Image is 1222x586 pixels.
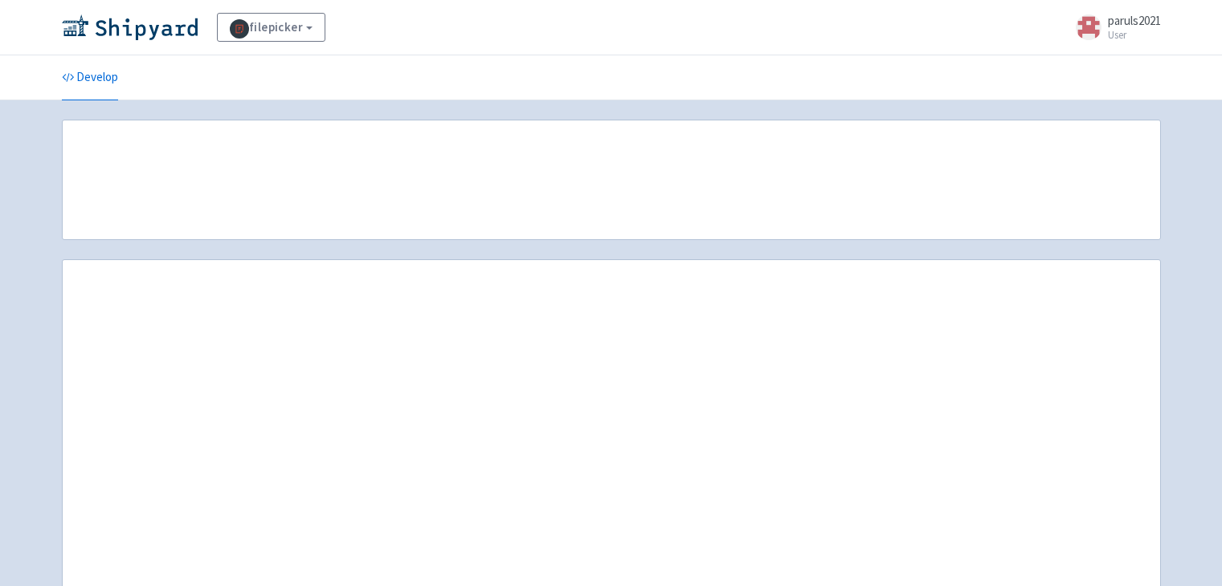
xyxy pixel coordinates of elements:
span: paruls2021 [1108,13,1161,28]
a: filepicker [217,13,326,42]
img: Shipyard logo [62,14,198,40]
a: paruls2021 User [1066,14,1161,40]
a: Develop [62,55,118,100]
small: User [1108,30,1161,40]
